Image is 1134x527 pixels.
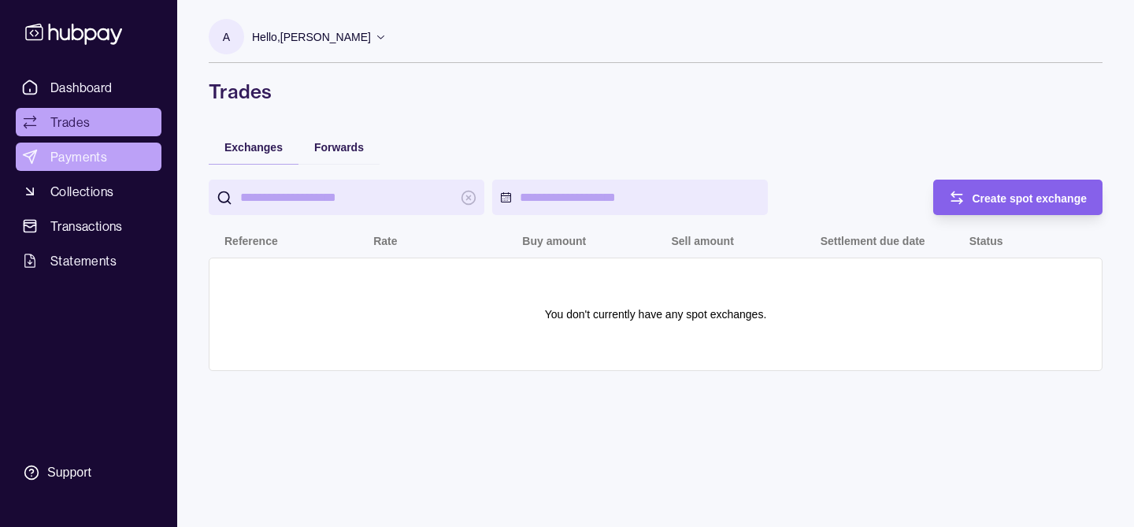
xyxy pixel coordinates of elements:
p: You don't currently have any spot exchanges. [545,306,767,323]
span: Collections [50,182,113,201]
input: search [240,180,453,215]
span: Transactions [50,217,123,236]
a: Dashboard [16,73,161,102]
p: Buy amount [522,235,586,247]
p: Status [969,235,1003,247]
button: Create spot exchange [933,180,1103,215]
a: Statements [16,247,161,275]
p: Hello, [PERSON_NAME] [252,28,371,46]
span: Dashboard [50,78,113,97]
p: Rate [373,235,397,247]
h1: Trades [209,79,1102,104]
p: Sell amount [671,235,733,247]
a: Collections [16,177,161,206]
span: Forwards [314,141,364,154]
p: Reference [224,235,278,247]
span: Create spot exchange [973,192,1088,205]
div: Support [47,464,91,481]
a: Support [16,456,161,489]
span: Exchanges [224,141,283,154]
a: Payments [16,143,161,171]
a: Transactions [16,212,161,240]
span: Trades [50,113,90,132]
span: Payments [50,147,107,166]
p: A [223,28,230,46]
a: Trades [16,108,161,136]
span: Statements [50,251,117,270]
p: Settlement due date [821,235,925,247]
